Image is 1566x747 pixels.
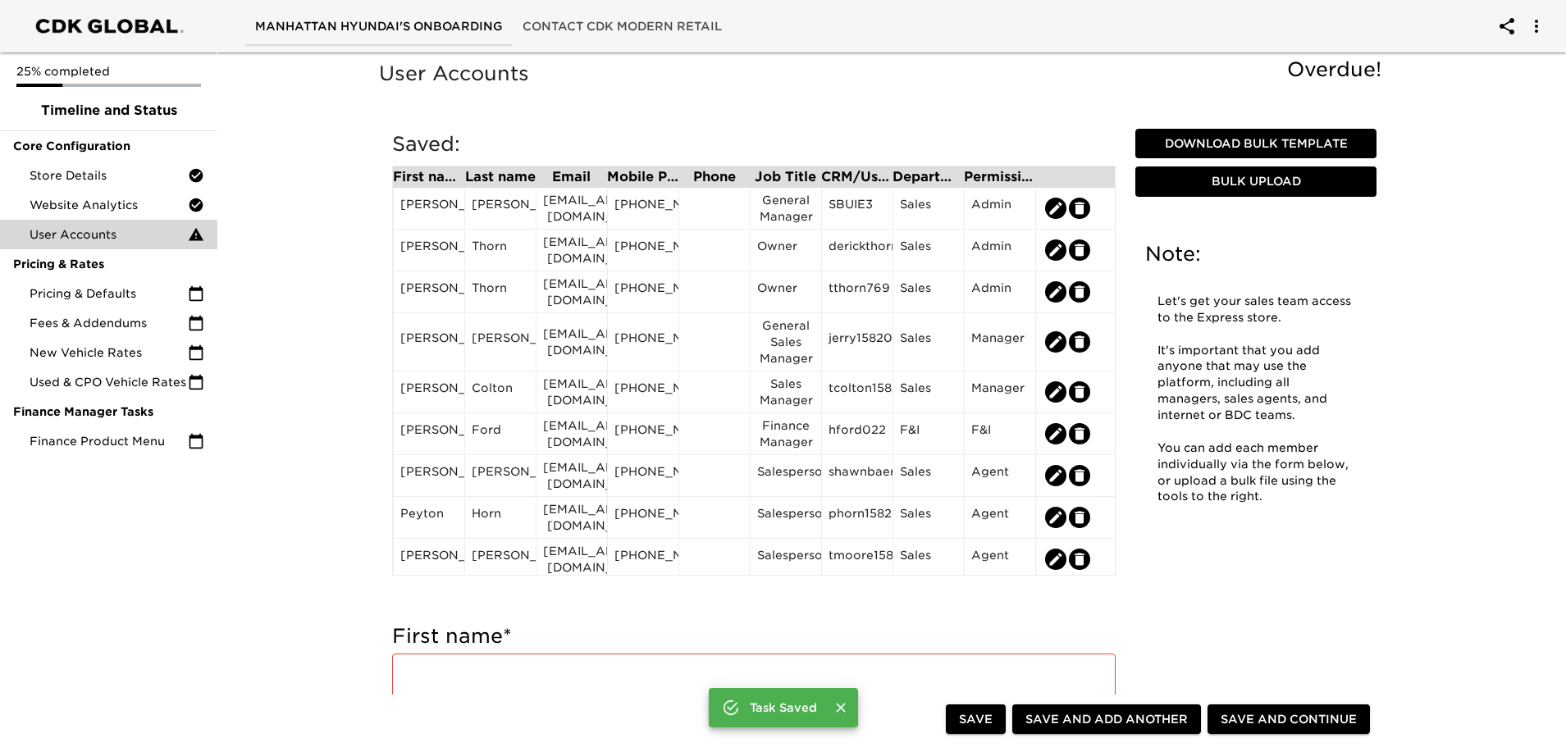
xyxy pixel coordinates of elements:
h5: Note: [1145,241,1367,267]
span: Overdue! [1287,57,1381,81]
button: edit [1069,331,1090,353]
div: SBUIE3 [829,196,886,221]
div: [PERSON_NAME] [472,196,529,221]
span: Save and Continue [1221,709,1357,730]
div: F&I [971,421,1029,446]
div: [EMAIL_ADDRESS][DOMAIN_NAME] [543,326,600,358]
button: edit [1069,198,1090,219]
div: [PERSON_NAME] [400,196,458,221]
div: tcolton15820 [829,380,886,404]
p: 25% completed [16,63,201,80]
div: Salesperson [757,463,815,488]
button: edit [1045,198,1066,219]
div: [EMAIL_ADDRESS][DOMAIN_NAME] [543,417,600,450]
div: Sales [900,238,957,262]
div: [PHONE_NUMBER] [614,238,672,262]
div: Horn [472,505,529,530]
h5: First name [392,623,1116,649]
div: [PHONE_NUMBER] [614,280,672,304]
button: edit [1069,549,1090,570]
div: [PERSON_NAME] [400,421,458,446]
div: [EMAIL_ADDRESS][DOMAIN_NAME] [543,501,600,534]
button: edit [1045,423,1066,444]
div: [EMAIL_ADDRESS][DOMAIN_NAME] [543,192,600,225]
div: Agent [971,547,1029,572]
div: [PERSON_NAME] [400,238,458,262]
button: edit [1045,465,1066,486]
span: Pricing & Rates [13,256,204,272]
div: [PERSON_NAME] [472,463,529,488]
div: Admin [971,196,1029,221]
span: Finance Manager Tasks [13,403,204,420]
div: phorn15820 [829,505,886,530]
h5: Saved: [392,131,1116,157]
div: General Sales Manager [757,317,815,367]
div: Salesperson [757,505,815,530]
div: Sales Manager [757,376,815,408]
div: General Manager [757,192,815,225]
button: account of current user [1487,7,1527,46]
div: shawnbaer [829,463,886,488]
button: edit [1069,281,1090,303]
div: [PHONE_NUMBER] [614,463,672,488]
span: Timeline and Status [13,101,204,121]
button: edit [1045,381,1066,403]
span: Finance Product Menu [30,433,188,449]
div: Sales [900,463,957,488]
div: Permission Set [964,171,1035,184]
div: [PERSON_NAME] [400,463,458,488]
span: Download Bulk Template [1142,134,1370,154]
button: edit [1045,331,1066,353]
button: account of current user [1517,7,1556,46]
div: Sales [900,380,957,404]
div: Task Saved [750,693,817,722]
button: edit [1045,507,1066,528]
div: jerry15820 [829,330,886,354]
div: Last name [464,171,536,184]
span: Core Configuration [13,138,204,154]
span: Pricing & Defaults [30,285,188,302]
button: edit [1045,281,1066,303]
span: New Vehicle Rates [30,344,188,361]
span: Fees & Addendums [30,315,188,331]
div: [PHONE_NUMBER] [614,196,672,221]
span: Save and Add Another [1025,709,1188,730]
span: Website Analytics [30,197,188,213]
p: Let's get your sales team access to the Express store. [1157,294,1354,326]
div: Salesperson [757,547,815,572]
button: edit [1069,239,1090,261]
div: Owner [757,238,815,262]
span: User Accounts [30,226,188,243]
div: Sales [900,505,957,530]
div: [PERSON_NAME] [400,280,458,304]
button: Save and Add Another [1012,704,1201,735]
button: Save and Continue [1208,704,1370,735]
div: [EMAIL_ADDRESS][DOMAIN_NAME] [543,543,600,576]
div: Phone [678,171,750,184]
button: Bulk Upload [1135,166,1377,197]
div: Colton [472,380,529,404]
div: tthorn769 [829,280,886,304]
span: Store Details [30,167,188,184]
button: edit [1069,381,1090,403]
p: You can add each member individually via the form below, or upload a bulk file using the tools to... [1157,440,1354,506]
div: Ford [472,421,529,446]
div: hford022 [829,421,886,446]
div: tmoore15820 [829,547,886,572]
span: Bulk Upload [1142,171,1370,192]
div: Email [536,171,607,184]
div: [PERSON_NAME] [400,380,458,404]
div: Department [893,171,964,184]
div: Admin [971,238,1029,262]
div: Agent [971,505,1029,530]
div: Job Title [750,171,821,184]
button: Download Bulk Template [1135,129,1377,159]
button: edit [1045,239,1066,261]
div: Thorn [472,280,529,304]
span: Used & CPO Vehicle Rates [30,374,188,390]
div: [PERSON_NAME] [400,547,458,572]
div: Owner [757,280,815,304]
div: Manager [971,380,1029,404]
div: [PHONE_NUMBER] [614,421,672,446]
div: First name [393,171,464,184]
